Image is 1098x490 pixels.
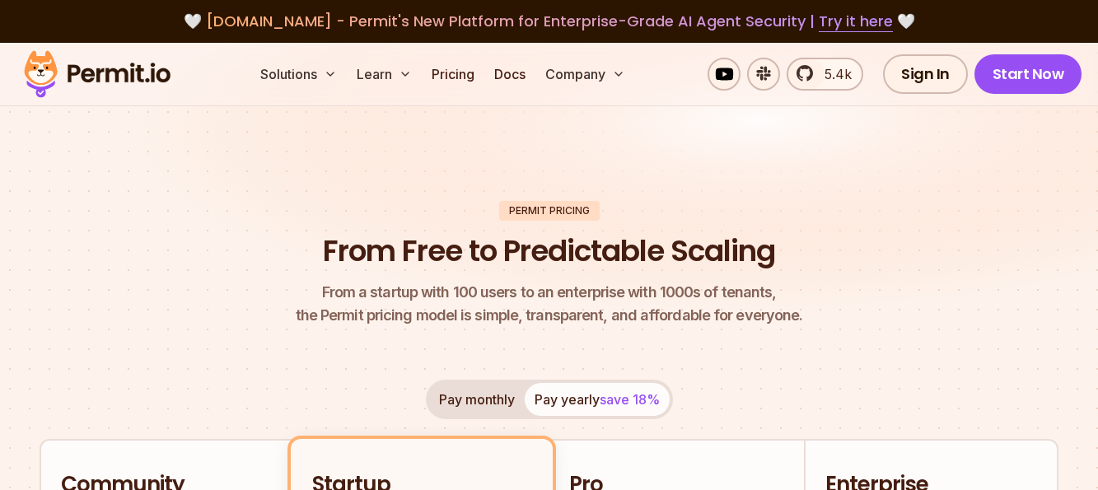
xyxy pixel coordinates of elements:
[974,54,1082,94] a: Start Now
[296,281,803,327] p: the Permit pricing model is simple, transparent, and affordable for everyone.
[323,231,775,272] h1: From Free to Predictable Scaling
[488,58,532,91] a: Docs
[429,383,525,416] button: Pay monthly
[350,58,418,91] button: Learn
[40,10,1058,33] div: 🤍 🤍
[425,58,481,91] a: Pricing
[254,58,343,91] button: Solutions
[787,58,863,91] a: 5.4k
[499,201,600,221] div: Permit Pricing
[539,58,632,91] button: Company
[206,11,893,31] span: [DOMAIN_NAME] - Permit's New Platform for Enterprise-Grade AI Agent Security |
[296,281,803,304] span: From a startup with 100 users to an enterprise with 1000s of tenants,
[815,64,852,84] span: 5.4k
[819,11,893,32] a: Try it here
[883,54,968,94] a: Sign In
[16,46,178,102] img: Permit logo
